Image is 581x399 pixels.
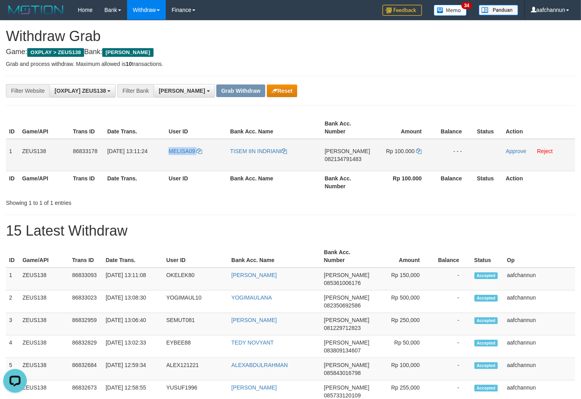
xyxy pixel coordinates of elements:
[373,116,434,139] th: Amount
[102,48,153,57] span: [PERSON_NAME]
[6,245,19,268] th: ID
[216,84,265,97] button: Grab Withdraw
[322,171,373,193] th: Bank Acc. Number
[432,268,471,290] td: -
[6,358,19,380] td: 5
[504,290,575,313] td: aafchannun
[373,290,432,313] td: Rp 500,000
[163,358,228,380] td: ALEX121221
[69,313,103,335] td: 86832959
[103,245,163,268] th: Date Trans.
[324,272,369,278] span: [PERSON_NAME]
[324,294,369,301] span: [PERSON_NAME]
[386,148,414,154] span: Rp 100.000
[169,148,202,154] a: MELISA09
[73,148,97,154] span: 86833178
[373,335,432,358] td: Rp 50,000
[324,362,369,368] span: [PERSON_NAME]
[231,362,288,368] a: ALEXABDULRAHMAN
[267,84,297,97] button: Reset
[504,335,575,358] td: aafchannun
[163,245,228,268] th: User ID
[432,245,471,268] th: Balance
[504,268,575,290] td: aafchannun
[19,245,69,268] th: Game/API
[6,84,49,97] div: Filter Website
[504,358,575,380] td: aafchannun
[126,61,132,67] strong: 10
[474,171,502,193] th: Status
[474,362,498,369] span: Accepted
[324,370,361,376] span: Copy 085843016798 to clipboard
[231,294,272,301] a: YOGIMAULANA
[474,272,498,279] span: Accepted
[19,335,69,358] td: ZEUS138
[227,116,321,139] th: Bank Acc. Name
[504,245,575,268] th: Op
[165,171,227,193] th: User ID
[324,280,361,286] span: Copy 085361006176 to clipboard
[324,325,361,331] span: Copy 081229712823 to clipboard
[231,272,277,278] a: [PERSON_NAME]
[373,245,432,268] th: Amount
[373,268,432,290] td: Rp 150,000
[433,116,474,139] th: Balance
[54,88,106,94] span: [OXPLAY] ZEUS138
[69,245,103,268] th: Trans ID
[6,223,575,239] h1: 15 Latest Withdraw
[6,116,19,139] th: ID
[154,84,215,97] button: [PERSON_NAME]
[69,335,103,358] td: 86832829
[19,290,69,313] td: ZEUS138
[49,84,116,97] button: [OXPLAY] ZEUS138
[6,4,66,16] img: MOTION_logo.png
[231,339,274,346] a: TEDY NOVYANT
[230,148,287,154] a: TISEM IIN INDRIANI
[19,139,70,171] td: ZEUS138
[373,171,434,193] th: Rp 100.000
[165,116,227,139] th: User ID
[325,148,370,154] span: [PERSON_NAME]
[474,295,498,302] span: Accepted
[471,245,504,268] th: Status
[433,171,474,193] th: Balance
[19,313,69,335] td: ZEUS138
[6,139,19,171] td: 1
[19,358,69,380] td: ZEUS138
[324,384,369,391] span: [PERSON_NAME]
[434,5,467,16] img: Button%20Memo.svg
[382,5,422,16] img: Feedback.jpg
[19,116,70,139] th: Game/API
[163,313,228,335] td: SEMUT081
[19,268,69,290] td: ZEUS138
[506,148,526,154] a: Approve
[321,245,373,268] th: Bank Acc. Number
[474,317,498,324] span: Accepted
[103,335,163,358] td: [DATE] 13:02:33
[227,171,321,193] th: Bank Acc. Name
[69,358,103,380] td: 86832684
[6,196,236,207] div: Showing 1 to 1 of 1 entries
[6,335,19,358] td: 4
[117,84,154,97] div: Filter Bank
[6,28,575,44] h1: Withdraw Grab
[6,313,19,335] td: 3
[231,384,277,391] a: [PERSON_NAME]
[103,313,163,335] td: [DATE] 13:06:40
[474,116,502,139] th: Status
[228,245,321,268] th: Bank Acc. Name
[373,358,432,380] td: Rp 100,000
[104,116,166,139] th: Date Trans.
[6,290,19,313] td: 2
[3,3,27,27] button: Open LiveChat chat widget
[504,313,575,335] td: aafchannun
[322,116,373,139] th: Bank Acc. Number
[474,385,498,392] span: Accepted
[324,339,369,346] span: [PERSON_NAME]
[19,171,70,193] th: Game/API
[461,2,472,9] span: 34
[325,156,362,162] span: Copy 082134791483 to clipboard
[416,148,422,154] a: Copy 100000 to clipboard
[6,48,575,56] h4: Game: Bank:
[231,317,277,323] a: [PERSON_NAME]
